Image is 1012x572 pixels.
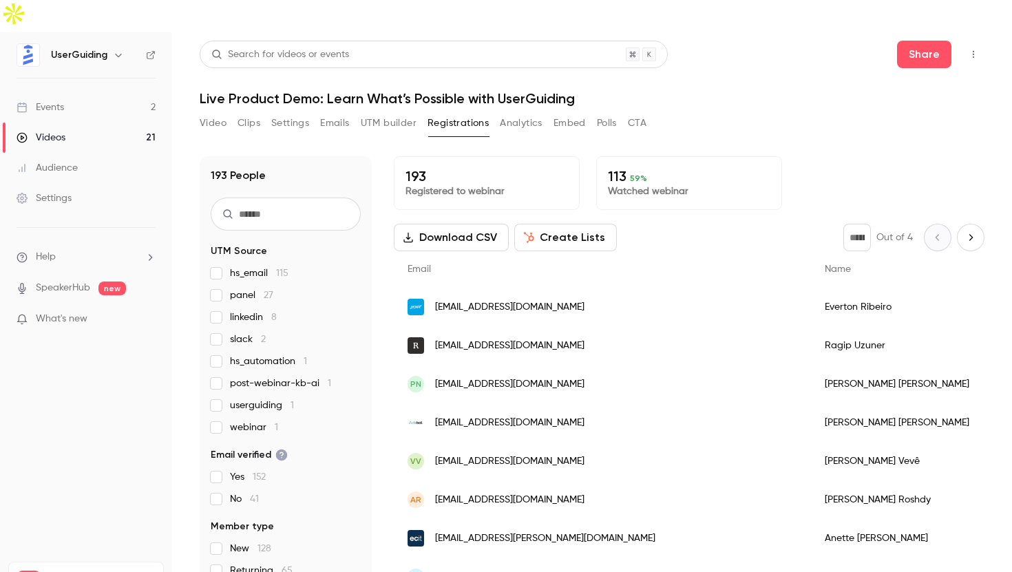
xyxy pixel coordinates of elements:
button: Polls [597,112,617,134]
h1: 193 People [211,167,266,184]
span: post-webinar-kb-ai [230,377,331,390]
span: hs_email [230,266,288,280]
span: 1 [291,401,294,410]
div: Search for videos or events [211,47,349,62]
span: 152 [253,472,266,482]
span: 1 [328,379,331,388]
img: sponte.com.br [408,299,424,315]
img: adsbot.co [408,414,424,431]
span: new [98,282,126,295]
span: Email [408,264,431,274]
button: Top Bar Actions [962,43,984,65]
button: Create Lists [514,224,617,251]
span: [EMAIL_ADDRESS][DOMAIN_NAME] [435,377,584,392]
button: Registrations [428,112,489,134]
span: 1 [304,357,307,366]
span: UTM Source [211,244,267,258]
button: Settings [271,112,309,134]
span: VV [410,455,421,467]
button: Clips [238,112,260,134]
span: What's new [36,312,87,326]
p: Registered to webinar [405,184,568,198]
span: [EMAIL_ADDRESS][PERSON_NAME][DOMAIN_NAME] [435,531,655,546]
p: Out of 4 [876,231,913,244]
span: 27 [264,290,273,300]
button: Embed [554,112,586,134]
li: help-dropdown-opener [17,250,156,264]
span: [EMAIL_ADDRESS][DOMAIN_NAME] [435,300,584,315]
span: 8 [271,313,277,322]
span: 128 [257,544,271,553]
div: Audience [17,161,78,175]
span: PN [410,378,421,390]
span: Email verified [211,448,288,462]
button: Analytics [500,112,542,134]
p: Watched webinar [608,184,770,198]
h6: UserGuiding [51,48,107,62]
button: Video [200,112,226,134]
span: linkedin [230,310,277,324]
button: UTM builder [361,112,417,134]
p: 193 [405,168,568,184]
span: Help [36,250,56,264]
span: 41 [250,494,259,504]
a: SpeakerHub [36,281,90,295]
button: CTA [628,112,646,134]
span: panel [230,288,273,302]
span: Name [825,264,851,274]
span: slack [230,332,266,346]
span: [EMAIL_ADDRESS][DOMAIN_NAME] [435,493,584,507]
div: Videos [17,131,65,145]
span: 1 [275,423,278,432]
button: Next page [957,224,984,251]
button: Emails [320,112,349,134]
img: UserGuiding [17,44,39,66]
span: hs_automation [230,354,307,368]
span: [EMAIL_ADDRESS][DOMAIN_NAME] [435,454,584,469]
span: [EMAIL_ADDRESS][DOMAIN_NAME] [435,416,584,430]
span: New [230,542,271,555]
span: 115 [276,268,288,278]
span: [EMAIL_ADDRESS][DOMAIN_NAME] [435,339,584,353]
p: 113 [608,168,770,184]
iframe: Noticeable Trigger [139,313,156,326]
span: userguiding [230,399,294,412]
button: Download CSV [394,224,509,251]
span: No [230,492,259,506]
h1: Live Product Demo: Learn What’s Possible with UserGuiding [200,90,984,107]
span: AR [410,494,421,506]
span: 59 % [630,173,647,183]
span: 2 [261,335,266,344]
div: Settings [17,191,72,205]
span: Member type [211,520,274,533]
img: remo.health [408,337,424,354]
div: Events [17,100,64,114]
button: Share [897,41,951,68]
span: webinar [230,421,278,434]
img: ecit.no [408,530,424,547]
span: Yes [230,470,266,484]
